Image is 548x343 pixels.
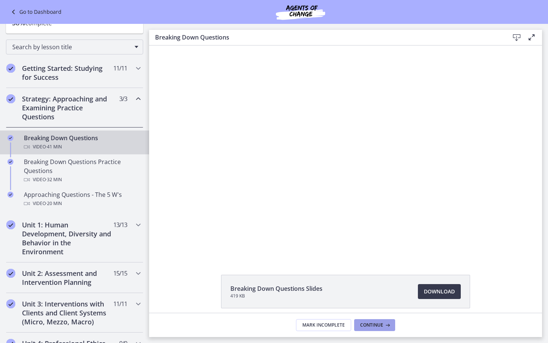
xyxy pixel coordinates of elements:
[230,284,322,293] span: Breaking Down Questions Slides
[7,135,13,141] i: Completed
[113,220,127,229] span: 13 / 13
[24,175,140,184] div: Video
[22,94,113,121] h2: Strategy: Approaching and Examining Practice Questions
[418,284,461,299] a: Download
[113,269,127,278] span: 15 / 15
[113,64,127,73] span: 11 / 11
[296,319,351,331] button: Mark Incomplete
[7,192,13,198] i: Completed
[24,199,140,208] div: Video
[155,33,497,42] h3: Breaking Down Questions
[6,220,15,229] i: Completed
[46,175,62,184] span: · 32 min
[6,299,15,308] i: Completed
[22,269,113,287] h2: Unit 2: Assessment and Intervention Planning
[6,40,143,54] div: Search by lesson title
[24,190,140,208] div: Approaching Questions - The 5 W's
[12,43,131,51] span: Search by lesson title
[360,322,383,328] span: Continue
[22,64,113,82] h2: Getting Started: Studying for Success
[7,159,13,165] i: Completed
[354,319,395,331] button: Continue
[24,142,140,151] div: Video
[230,293,322,299] span: 419 KB
[22,299,113,326] h2: Unit 3: Interventions with Clients and Client Systems (Micro, Mezzo, Macro)
[424,287,455,296] span: Download
[6,94,15,103] i: Completed
[9,7,62,16] a: Go to Dashboard
[149,45,542,258] iframe: Video Lesson
[6,269,15,278] i: Completed
[24,133,140,151] div: Breaking Down Questions
[46,199,62,208] span: · 20 min
[46,142,62,151] span: · 41 min
[256,3,345,21] img: Agents of Change
[113,299,127,308] span: 11 / 11
[6,64,15,73] i: Completed
[119,94,127,103] span: 3 / 3
[24,157,140,184] div: Breaking Down Questions Practice Questions
[22,220,113,256] h2: Unit 1: Human Development, Diversity and Behavior in the Environment
[302,322,345,328] span: Mark Incomplete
